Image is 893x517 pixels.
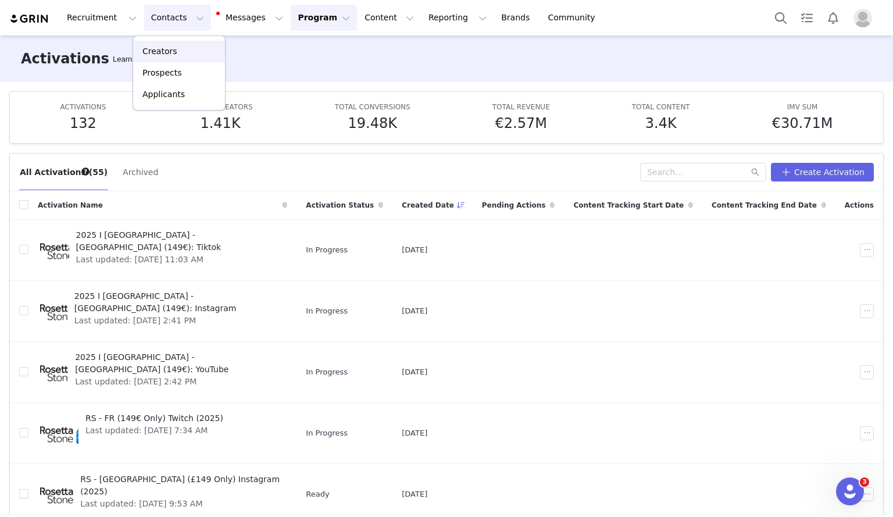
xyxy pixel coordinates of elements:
[38,288,287,334] a: 2025 I [GEOGRAPHIC_DATA] - [GEOGRAPHIC_DATA] (149€): InstagramLast updated: [DATE] 2:41 PM
[212,5,290,31] button: Messages
[402,200,454,211] span: Created Date
[846,9,884,27] button: Profile
[306,244,348,256] span: In Progress
[19,163,108,181] button: All Activations (55)
[422,5,494,31] button: Reporting
[144,5,211,31] button: Contacts
[482,200,546,211] span: Pending Actions
[645,113,677,134] h5: 3.4K
[495,113,547,134] h5: €2.57M
[74,290,281,315] span: 2025 I [GEOGRAPHIC_DATA] - [GEOGRAPHIC_DATA] (149€): Instagram
[38,349,287,395] a: 2025 I [GEOGRAPHIC_DATA] - [GEOGRAPHIC_DATA] (149€): YouTubeLast updated: [DATE] 2:42 PM
[402,489,427,500] span: [DATE]
[76,229,281,254] span: 2025 I [GEOGRAPHIC_DATA] - [GEOGRAPHIC_DATA] (149€): Tiktok
[60,103,106,111] span: ACTIVATIONS
[9,13,50,24] img: grin logo
[85,412,223,425] span: RS - FR (149€ Only) Twitch (2025)
[110,54,153,65] div: Tooltip anchor
[291,5,357,31] button: Program
[38,200,103,211] span: Activation Name
[632,103,690,111] span: TOTAL CONTENT
[306,366,348,378] span: In Progress
[142,45,177,58] p: Creators
[492,103,550,111] span: TOTAL REVENUE
[402,427,427,439] span: [DATE]
[80,473,280,498] span: RS - [GEOGRAPHIC_DATA] (£149 Only) Instagram (2025)
[712,200,817,211] span: Content Tracking End Date
[38,410,287,457] a: RS - FR (149€ Only) Twitch (2025)Last updated: [DATE] 7:34 AM
[402,305,427,317] span: [DATE]
[771,163,874,181] button: Create Activation
[494,5,540,31] a: Brands
[836,477,864,505] iframe: Intercom live chat
[306,200,374,211] span: Activation Status
[74,315,281,327] span: Last updated: [DATE] 2:41 PM
[38,227,287,273] a: 2025 I [GEOGRAPHIC_DATA] - [GEOGRAPHIC_DATA] (149€): TiktokLast updated: [DATE] 11:03 AM
[306,427,348,439] span: In Progress
[75,351,280,376] span: 2025 I [GEOGRAPHIC_DATA] - [GEOGRAPHIC_DATA] (149€): YouTube
[820,5,846,31] button: Notifications
[402,366,427,378] span: [DATE]
[335,103,410,111] span: TOTAL CONVERSIONS
[200,113,240,134] h5: 1.41K
[142,67,181,79] p: Prospects
[751,168,759,176] i: icon: search
[122,163,159,181] button: Archived
[768,5,794,31] button: Search
[772,113,833,134] h5: €30.71M
[306,489,329,500] span: Ready
[787,103,818,111] span: IMV SUM
[80,166,91,177] div: Tooltip anchor
[853,9,872,27] img: placeholder-profile.jpg
[402,244,427,256] span: [DATE]
[573,200,684,211] span: Content Tracking Start Date
[835,193,883,218] div: Actions
[348,113,397,134] h5: 19.48K
[306,305,348,317] span: In Progress
[85,425,223,437] span: Last updated: [DATE] 7:34 AM
[21,48,109,69] h3: Activations
[80,498,280,510] span: Last updated: [DATE] 9:53 AM
[541,5,608,31] a: Community
[640,163,766,181] input: Search...
[75,376,280,388] span: Last updated: [DATE] 2:42 PM
[60,5,144,31] button: Recruitment
[70,113,97,134] h5: 132
[358,5,421,31] button: Content
[794,5,820,31] a: Tasks
[860,477,869,487] span: 3
[76,254,281,266] span: Last updated: [DATE] 11:03 AM
[142,88,185,101] p: Applicants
